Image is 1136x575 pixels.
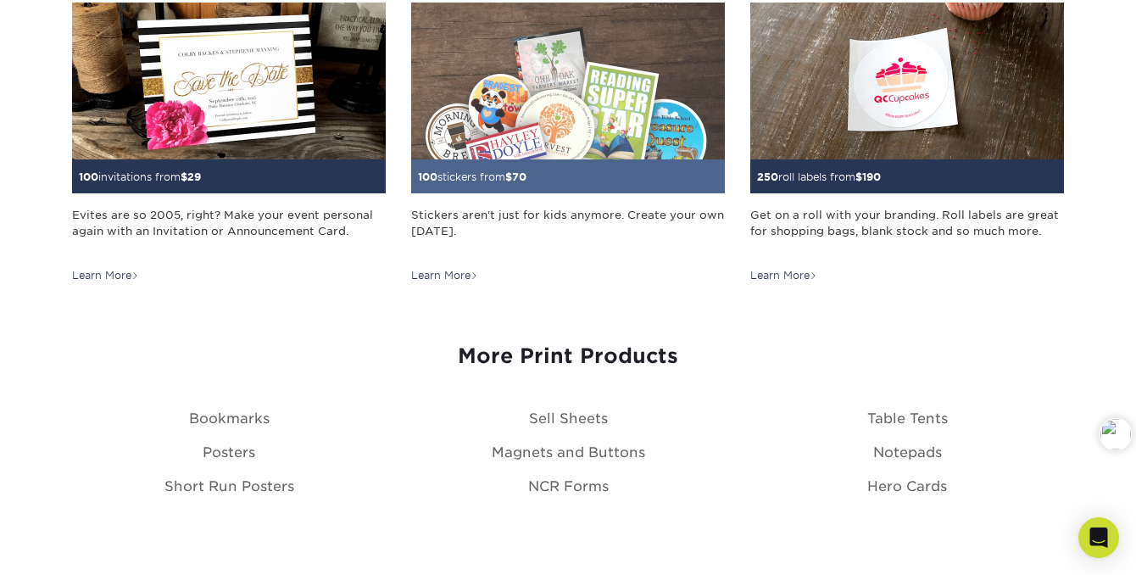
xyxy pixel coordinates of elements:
[72,207,386,256] div: Evites are so 2005, right? Make your event personal again with an Invitation or Announcement Card.
[418,170,526,183] small: stickers from
[750,207,1064,256] div: Get on a roll with your branding. Roll labels are great for shopping bags, blank stock and so muc...
[505,170,512,183] span: $
[189,410,270,427] a: Bookmarks
[72,344,1064,369] h3: More Print Products
[164,478,294,494] a: Short Run Posters
[512,170,526,183] span: 70
[492,444,645,461] a: Magnets and Buttons
[72,268,139,283] div: Learn More
[411,207,725,256] div: Stickers aren't just for kids anymore. Create your own [DATE].
[757,170,778,183] span: 250
[411,3,725,159] img: Stickers
[181,170,187,183] span: $
[72,3,386,159] img: Invitations and Announcements
[867,478,947,494] a: Hero Cards
[873,444,942,461] a: Notepads
[203,444,255,461] a: Posters
[187,170,201,183] span: 29
[4,523,144,569] iframe: Google Customer Reviews
[411,268,478,283] div: Learn More
[862,170,881,183] span: 190
[79,170,98,183] span: 100
[529,410,608,427] a: Sell Sheets
[750,3,1064,159] img: Roll Labels
[867,410,948,427] a: Table Tents
[1078,517,1119,558] div: Open Intercom Messenger
[79,170,201,183] small: invitations from
[418,170,437,183] span: 100
[855,170,862,183] span: $
[757,170,881,183] small: roll labels from
[528,478,609,494] a: NCR Forms
[750,268,817,283] div: Learn More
